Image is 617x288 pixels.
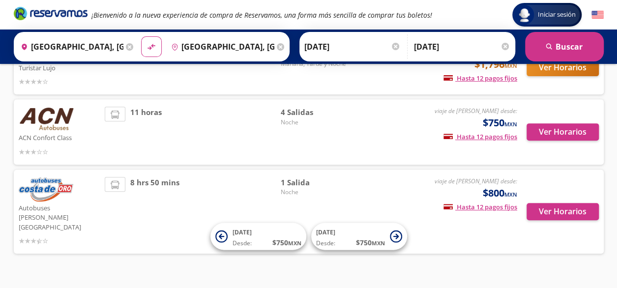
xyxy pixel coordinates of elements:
[288,239,301,247] small: MXN
[19,177,73,202] img: Autobuses Costa de Oro
[504,120,517,128] small: MXN
[130,177,179,247] span: 8 hrs 50 mins
[280,188,349,197] span: Noche
[372,239,385,247] small: MXN
[311,223,407,250] button: [DATE]Desde:$750MXN
[272,237,301,248] span: $ 750
[527,123,599,141] button: Ver Horarios
[483,186,517,201] span: $800
[19,61,100,73] p: Turistar Lujo
[443,132,517,141] span: Hasta 12 pagos fijos
[525,32,604,61] button: Buscar
[19,202,100,232] p: Autobuses [PERSON_NAME][GEOGRAPHIC_DATA]
[316,228,335,236] span: [DATE]
[14,6,88,21] i: Brand Logo
[19,107,75,131] img: ACN Confort Class
[527,59,599,76] button: Ver Horarios
[233,228,252,236] span: [DATE]
[504,62,517,69] small: MXN
[19,131,100,143] p: ACN Confort Class
[280,118,349,127] span: Noche
[167,34,274,59] input: Buscar Destino
[414,34,510,59] input: Opcional
[474,57,517,72] span: $1,796
[210,223,306,250] button: [DATE]Desde:$750MXN
[356,237,385,248] span: $ 750
[280,177,349,188] span: 1 Salida
[130,48,162,87] span: 11 horas
[304,34,401,59] input: Elegir Fecha
[280,107,349,118] span: 4 Salidas
[443,202,517,211] span: Hasta 12 pagos fijos
[233,239,252,248] span: Desde:
[483,115,517,130] span: $750
[435,107,517,115] em: viaje de [PERSON_NAME] desde:
[443,74,517,83] span: Hasta 12 pagos fijos
[591,9,604,21] button: English
[504,191,517,198] small: MXN
[17,34,124,59] input: Buscar Origen
[435,177,517,185] em: viaje de [PERSON_NAME] desde:
[527,203,599,220] button: Ver Horarios
[130,107,162,157] span: 11 horas
[91,10,432,20] em: ¡Bienvenido a la nueva experiencia de compra de Reservamos, una forma más sencilla de comprar tus...
[316,239,335,248] span: Desde:
[534,10,580,20] span: Iniciar sesión
[14,6,88,24] a: Brand Logo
